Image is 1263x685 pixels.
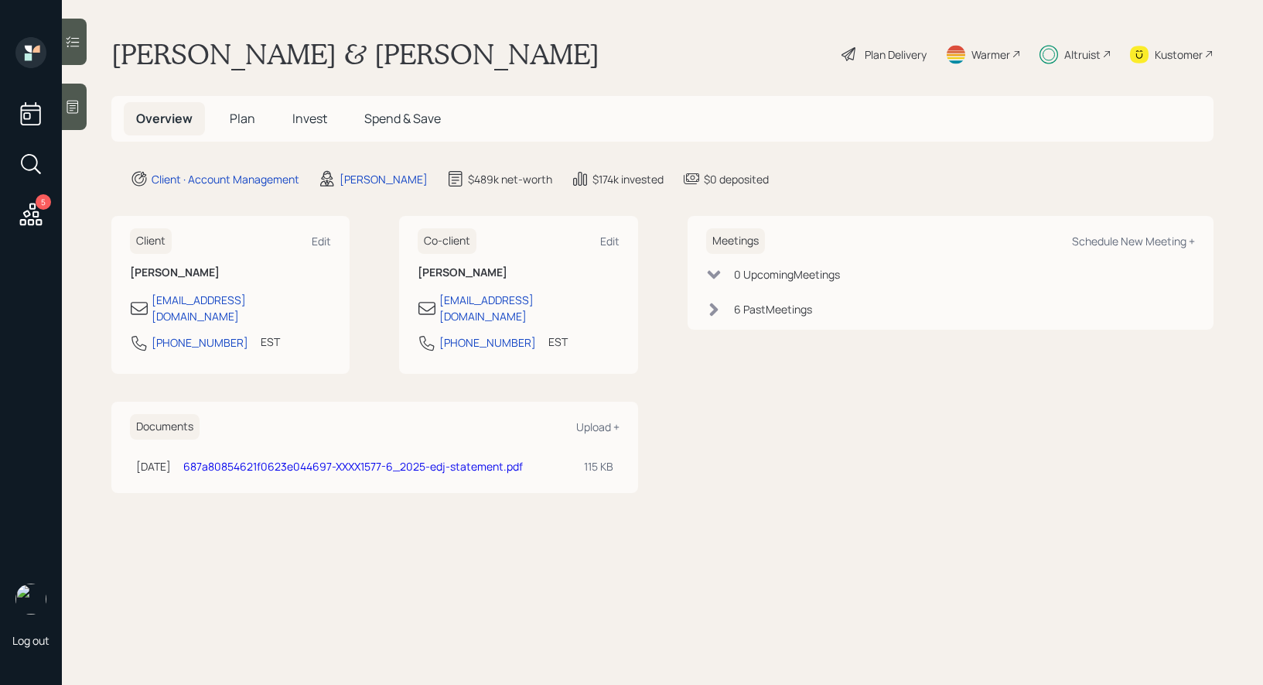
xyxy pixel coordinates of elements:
[364,110,441,127] span: Spend & Save
[704,171,769,187] div: $0 deposited
[418,228,476,254] h6: Co-client
[468,171,552,187] div: $489k net-worth
[130,414,200,440] h6: Documents
[152,334,248,351] div: [PHONE_NUMBER]
[36,194,51,210] div: 5
[136,110,193,127] span: Overview
[130,266,331,279] h6: [PERSON_NAME]
[130,228,172,254] h6: Client
[183,459,523,474] a: 687a80854621f0623e044697-XXXX1577-6_2025-edj-statement.pdf
[734,301,812,317] div: 6 Past Meeting s
[292,110,327,127] span: Invest
[136,458,171,474] div: [DATE]
[439,334,536,351] div: [PHONE_NUMBER]
[15,584,46,615] img: treva-nostdahl-headshot.png
[111,37,599,71] h1: [PERSON_NAME] & [PERSON_NAME]
[706,228,765,254] h6: Meetings
[418,266,619,279] h6: [PERSON_NAME]
[584,458,613,474] div: 115 KB
[576,420,620,434] div: Upload +
[340,171,428,187] div: [PERSON_NAME]
[1155,46,1203,63] div: Kustomer
[865,46,927,63] div: Plan Delivery
[1072,234,1195,248] div: Schedule New Meeting +
[971,46,1010,63] div: Warmer
[152,292,331,324] div: [EMAIL_ADDRESS][DOMAIN_NAME]
[12,633,49,648] div: Log out
[592,171,664,187] div: $174k invested
[734,266,840,283] div: 0 Upcoming Meeting s
[152,171,299,187] div: Client · Account Management
[261,334,280,350] div: EST
[1064,46,1101,63] div: Altruist
[600,234,620,248] div: Edit
[439,292,619,324] div: [EMAIL_ADDRESS][DOMAIN_NAME]
[312,234,331,248] div: Edit
[548,334,568,350] div: EST
[230,110,255,127] span: Plan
